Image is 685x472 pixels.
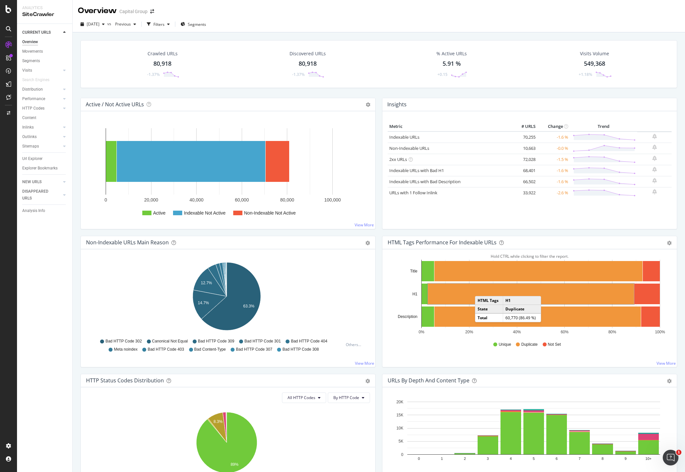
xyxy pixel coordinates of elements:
[189,197,203,202] text: 40,000
[537,143,570,154] td: -0.0 %
[328,393,370,403] button: By HTTP Code
[22,114,36,121] div: Content
[107,21,113,26] span: vs
[86,260,367,336] div: A chart.
[511,187,537,198] td: 33,922
[113,19,139,29] button: Previous
[231,462,238,467] text: 89%
[153,60,171,68] div: 80,918
[291,339,327,344] span: Bad HTTP Code 404
[388,122,511,131] th: Metric
[418,457,420,461] text: 0
[86,122,370,224] div: A chart.
[22,96,61,102] a: Performance
[579,457,581,461] text: 7
[503,313,541,322] td: 60,770 (86.49 %)
[548,342,561,347] span: Not Set
[22,188,61,202] a: DISAPPEARED URLS
[388,377,469,384] div: URLs by Depth and Content Type
[487,457,489,461] text: 3
[214,419,223,424] text: 8.3%
[510,457,512,461] text: 4
[537,176,570,187] td: -1.6 %
[78,5,117,16] div: Overview
[389,145,429,151] a: Non-Indexable URLs
[667,241,672,245] div: gear
[652,134,657,139] div: bell-plus
[676,450,681,455] span: 1
[22,207,45,214] div: Analysis Info
[105,197,107,202] text: 0
[511,143,537,154] td: 10,663
[148,50,178,57] div: Crawled URLs
[521,342,537,347] span: Duplicate
[387,100,407,109] h4: Insights
[537,122,570,131] th: Change
[401,452,403,457] text: 0
[113,21,131,27] span: Previous
[22,155,68,162] a: Url Explorer
[243,304,255,308] text: 63.3%
[436,50,467,57] div: % Active URLs
[22,207,68,214] a: Analysis Info
[389,179,461,184] a: Indexable URLs with Bad Description
[652,178,657,183] div: bell-plus
[22,48,68,55] a: Movements
[388,260,669,336] svg: A chart.
[663,450,678,465] iframe: Intercom live chat
[511,131,537,143] td: 70,255
[346,342,364,347] div: Others...
[537,154,570,165] td: -1.5 %
[198,301,209,305] text: 14.7%
[236,347,272,352] span: Bad HTTP Code 307
[22,133,37,140] div: Outlinks
[533,457,535,461] text: 5
[22,5,67,11] div: Analytics
[22,86,43,93] div: Distribution
[282,393,326,403] button: All HTTP Codes
[645,457,652,461] text: 10+
[194,347,226,352] span: Bad Content-Type
[288,395,315,400] span: All HTTP Codes
[22,114,68,121] a: Content
[389,156,407,162] a: 2xx URLs
[389,167,444,173] a: Indexable URLs with Bad H1
[602,457,604,461] text: 8
[22,48,43,55] div: Movements
[22,58,40,64] div: Segments
[652,167,657,172] div: bell-plus
[22,105,44,112] div: HTTP Codes
[503,305,541,314] td: Duplicate
[78,19,107,29] button: [DATE]
[22,77,49,83] div: Search Engines
[396,400,403,404] text: 20K
[299,60,317,68] div: 80,918
[152,339,188,344] span: Canonical Not Equal
[355,360,374,366] a: View More
[280,197,294,202] text: 80,000
[324,197,341,202] text: 100,000
[396,413,403,417] text: 15K
[22,143,39,150] div: Sitemaps
[178,19,209,29] button: Segments
[144,197,158,202] text: 20,000
[537,187,570,198] td: -2.6 %
[22,86,61,93] a: Distribution
[150,9,154,14] div: arrow-right-arrow-left
[22,188,55,202] div: DISAPPEARED URLS
[570,122,637,131] th: Trend
[398,314,417,319] text: Description
[201,281,212,285] text: 12.7%
[290,50,326,57] div: Discovered URLs
[188,22,206,27] span: Segments
[475,296,503,305] td: HTML Tags
[119,8,148,15] div: Capital Group
[389,134,419,140] a: Indexable URLs
[22,155,43,162] div: Url Explorer
[22,179,61,185] a: NEW URLS
[114,347,137,352] span: Meta noindex
[475,305,503,314] td: State
[22,29,61,36] a: CURRENT URLS
[22,165,68,172] a: Explorer Bookmarks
